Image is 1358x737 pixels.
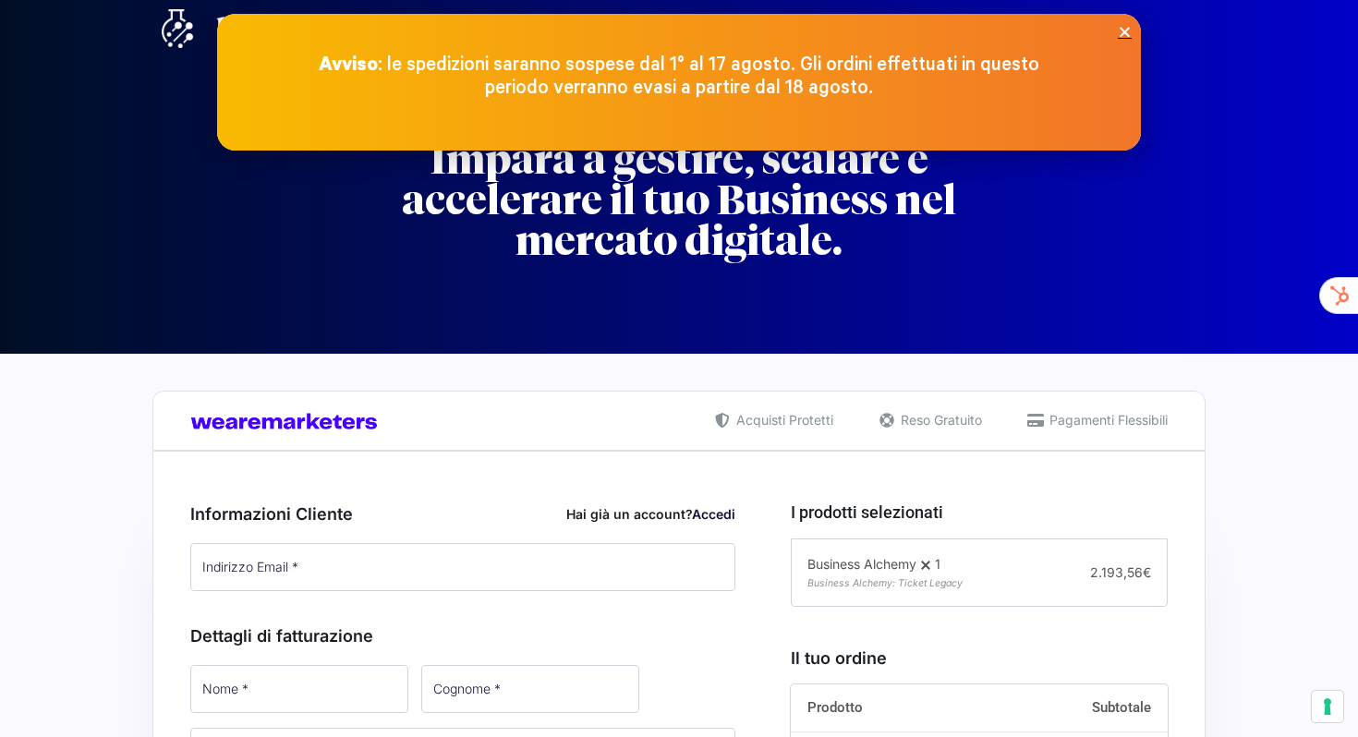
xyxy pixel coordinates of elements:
h3: Dettagli di fatturazione [190,623,735,648]
strong: Avviso [319,54,378,76]
h3: Il tuo ordine [791,646,1168,671]
h3: Informazioni Cliente [190,501,735,526]
th: Prodotto [791,684,1008,732]
a: Close [1118,25,1132,39]
h2: Impara a gestire, scalare e accelerare il tuo Business nel mercato digitale. [346,139,1012,261]
iframe: Customerly Messenger Launcher [15,665,70,720]
a: Accedi [692,506,735,522]
p: : le spedizioni saranno sospese dal 1° al 17 agosto. Gli ordini effettuati in questo periodo verr... [309,54,1049,100]
input: Nome * [190,665,408,713]
h3: I prodotti selezionati [791,500,1168,525]
span: Reso Gratuito [896,410,982,429]
span: Pagamenti Flessibili [1045,410,1168,429]
span: € [1143,564,1151,580]
th: Subtotale [1007,684,1168,732]
span: Business Alchemy [807,556,916,572]
span: Business Alchemy: Ticket Legacy [807,577,963,589]
span: 1 [935,556,940,572]
span: 2.193,56 [1090,564,1151,580]
button: Le tue preferenze relative al consenso per le tecnologie di tracciamento [1312,691,1343,722]
input: Indirizzo Email * [190,543,735,591]
input: Cognome * [421,665,639,713]
span: Acquisti Protetti [732,410,833,429]
div: Hai già un account? [566,504,735,524]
